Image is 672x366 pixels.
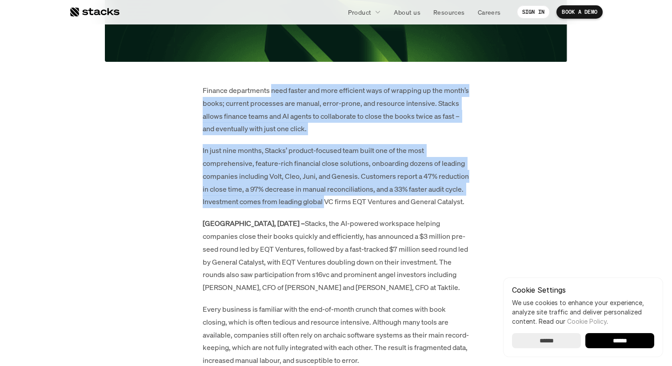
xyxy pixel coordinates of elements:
p: In just nine months, Stacks’ product-focused team built one of the most comprehensive, feature-ri... [203,144,469,208]
a: SIGN IN [517,5,550,19]
p: Product [348,8,372,17]
a: Privacy Policy [105,169,144,176]
p: Stacks, the AI-powered workspace helping companies close their books quickly and efficiently, has... [203,217,469,294]
span: Read our . [539,318,608,325]
a: About us [388,4,426,20]
p: SIGN IN [522,9,545,15]
p: We use cookies to enhance your experience, analyze site traffic and deliver personalized content. [512,298,654,326]
p: About us [394,8,420,17]
strong: [GEOGRAPHIC_DATA], [DATE] – [203,218,305,228]
a: Careers [472,4,506,20]
p: Resources [433,8,465,17]
a: BOOK A DEMO [556,5,603,19]
a: Cookie Policy [567,318,607,325]
p: Cookie Settings [512,286,654,294]
p: BOOK A DEMO [562,9,597,15]
p: Careers [478,8,501,17]
p: Finance departments need faster and more efficient ways of wrapping up the month’s books; current... [203,84,469,135]
a: Resources [428,4,470,20]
